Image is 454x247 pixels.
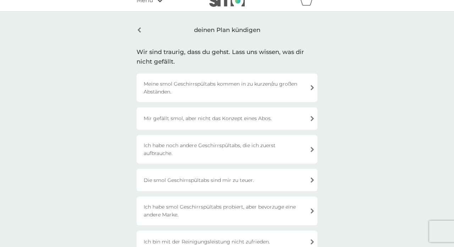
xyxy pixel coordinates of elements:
div: Ich habe noch andere Geschirrspültabs, die ich zuerst aufbrauche. [137,135,317,163]
div: deinen Plan kündigen [137,22,317,38]
div: Ich habe smol Geschirrspültabs probiert, aber bevorzuge eine andere Marke. [137,197,317,225]
div: Die smol Geschirrspültabs sind mir zu teuer. [137,169,317,191]
div: Mir gefällt smol, aber nicht das Konzept eines Abos. [137,107,317,130]
div: Wir sind traurig, dass du gehst. Lass uns wissen, was dir nicht gefällt. [137,47,317,66]
div: Meine smol Geschirrspültabs kommen in zu kurzen/zu großen Abständen. [137,74,317,102]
